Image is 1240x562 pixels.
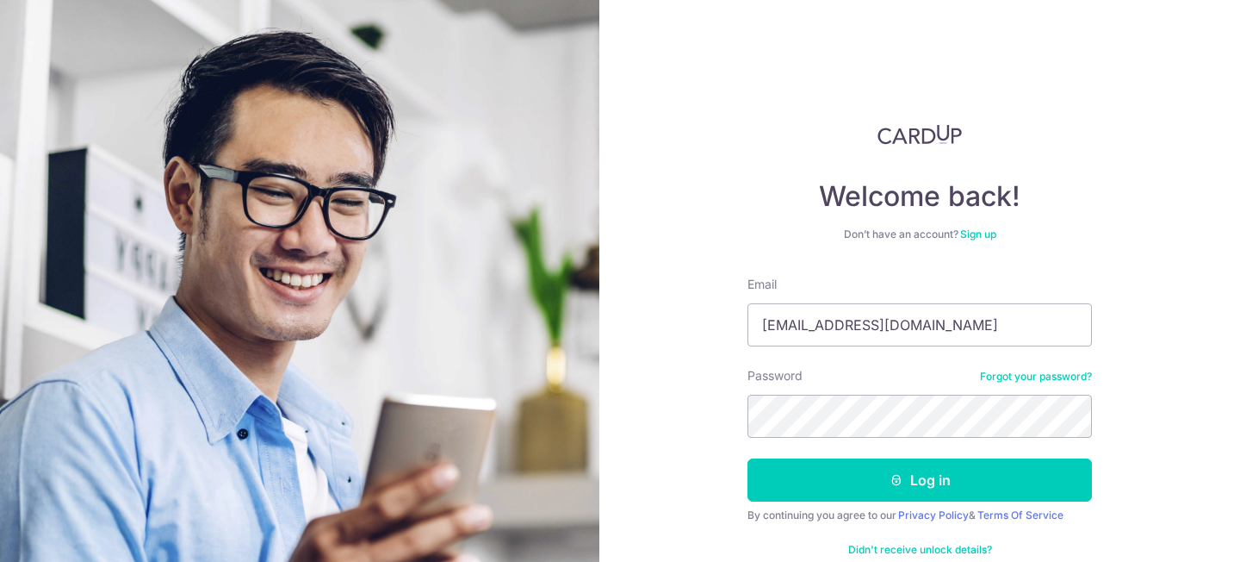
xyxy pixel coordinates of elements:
[747,303,1092,347] input: Enter your Email
[747,228,1092,241] div: Don’t have an account?
[747,459,1092,502] button: Log in
[747,276,777,293] label: Email
[977,509,1063,521] a: Terms Of Service
[877,124,962,145] img: CardUp Logo
[747,367,803,384] label: Password
[960,228,996,240] a: Sign up
[898,509,969,521] a: Privacy Policy
[747,509,1092,522] div: By continuing you agree to our &
[747,179,1092,214] h4: Welcome back!
[848,543,992,557] a: Didn't receive unlock details?
[980,370,1092,384] a: Forgot your password?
